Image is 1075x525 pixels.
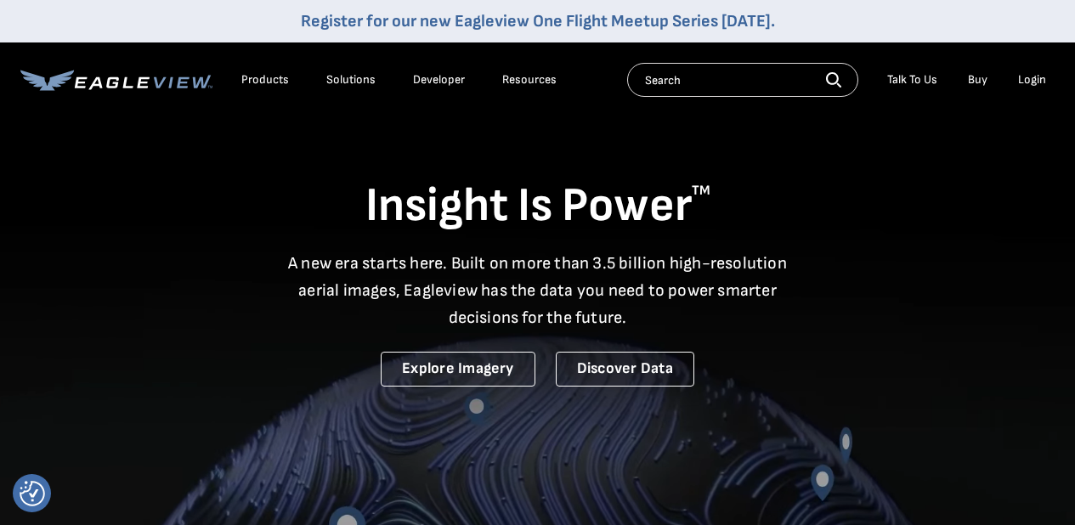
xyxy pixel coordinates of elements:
[381,352,535,387] a: Explore Imagery
[241,72,289,87] div: Products
[301,11,775,31] a: Register for our new Eagleview One Flight Meetup Series [DATE].
[887,72,937,87] div: Talk To Us
[627,63,858,97] input: Search
[20,481,45,506] img: Revisit consent button
[20,177,1055,236] h1: Insight Is Power
[556,352,694,387] a: Discover Data
[968,72,987,87] a: Buy
[278,250,798,331] p: A new era starts here. Built on more than 3.5 billion high-resolution aerial images, Eagleview ha...
[692,183,710,199] sup: TM
[413,72,465,87] a: Developer
[502,72,557,87] div: Resources
[1018,72,1046,87] div: Login
[20,481,45,506] button: Consent Preferences
[326,72,376,87] div: Solutions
